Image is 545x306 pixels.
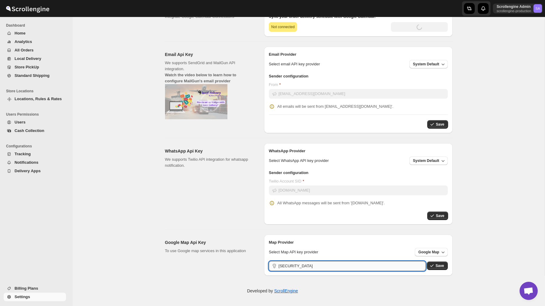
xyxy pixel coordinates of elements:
span: From [269,82,278,87]
span: All emails will be sent from [EMAIL_ADDRESS][DOMAIN_NAME]'. [277,104,393,109]
button: User menu [493,4,543,13]
button: System Default [409,156,448,165]
p: scrollengine-production [497,9,531,13]
button: Settings [4,293,66,301]
button: Save [427,212,448,220]
div: Select email API key provider [269,61,405,67]
span: Standard Shipping [15,73,50,78]
button: Home [4,29,66,38]
button: System Default [409,60,448,68]
a: Open chat [520,282,538,300]
h2: Email Api Key [165,51,254,58]
h3: WhatsApp Provider [269,148,448,154]
input: Enter your from email [279,89,448,99]
h3: Sender configuration [269,170,448,176]
div: We supports Twilio API integration for whatsapp notification. [165,156,254,169]
button: Users [4,118,66,127]
span: Tracking [15,152,31,156]
button: Analytics [4,38,66,46]
img: ScrollEngine [5,1,50,16]
span: Store PickUp [15,65,39,69]
h3: Email Provider [269,51,448,58]
span: Home [15,31,25,35]
span: System Default [413,158,439,163]
span: Cash Collection [15,128,44,133]
input: Enter your google map api key [279,261,426,271]
span: Delivery Apps [15,169,41,173]
span: Users Permissions [6,112,68,117]
h2: WhatsApp Api Key [165,148,254,154]
b: Watch the video below to learn how to configure MailGun's email provider [165,73,236,83]
span: Billing Plans [15,286,38,291]
span: Notifications [15,160,38,165]
span: Users [15,120,25,124]
input: Enter your twilio account sid [279,186,448,195]
div: Select WhatsApp API key provider [269,158,405,164]
span: All Orders [15,48,34,52]
h3: Sender configuration [269,73,448,79]
a: ScrollEngine [274,288,298,293]
span: Dashboard [6,23,68,28]
span: Scrollengine Admin [533,4,542,13]
button: Delivery Apps [4,167,66,175]
span: Twilio Account SID [269,179,302,183]
button: Locations, Rules & Rates [4,95,66,103]
span: Save [436,213,444,218]
button: Notifications [4,158,66,167]
span: Google Map [418,250,439,255]
h3: Map Provider [269,239,448,245]
div: We supports SendGrid and MailGun API integration. [165,60,254,121]
div: Select Map API key provider [269,249,410,255]
button: Cash Collection [4,127,66,135]
span: All WhatsApp messages will be sent from '[DOMAIN_NAME]'. [277,201,385,205]
p: Developed by [247,288,298,294]
span: Analytics [15,39,32,44]
p: Scrollengine Admin [497,4,531,9]
span: Settings [15,294,30,299]
span: Save [435,263,444,268]
span: System Default [413,62,439,67]
button: Google Map [415,248,448,256]
span: Locations, Rules & Rates [15,97,62,101]
span: Local Delivery [15,56,41,61]
span: Save [436,122,444,127]
span: Not connected [271,25,295,29]
button: Billing Plans [4,284,66,293]
span: Store Locations [6,89,68,94]
button: Save [427,120,448,129]
button: All Orders [4,46,66,54]
text: SA [536,7,540,10]
button: Tracking [4,150,66,158]
h2: Google Map Api Key [165,239,254,245]
img: emailConfigurationThumbnail.png [165,84,228,119]
button: Save [427,262,448,270]
span: Configurations [6,144,68,149]
p: To use Google map services in this application [165,248,254,254]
